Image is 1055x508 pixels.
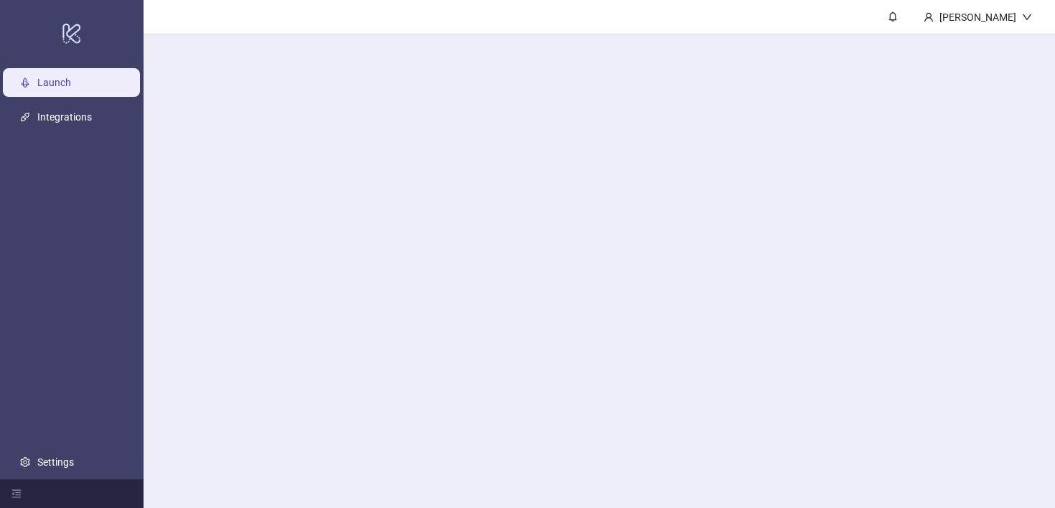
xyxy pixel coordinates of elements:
[11,489,22,499] span: menu-fold
[37,77,71,88] a: Launch
[1022,12,1032,22] span: down
[924,12,934,22] span: user
[934,9,1022,25] div: [PERSON_NAME]
[37,111,92,123] a: Integrations
[888,11,898,22] span: bell
[37,456,74,468] a: Settings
